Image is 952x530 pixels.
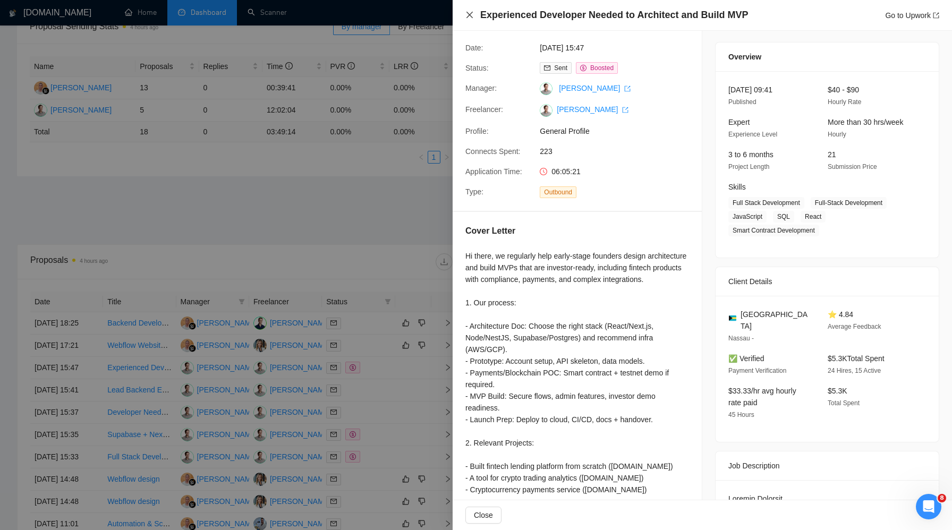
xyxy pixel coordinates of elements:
a: [PERSON_NAME] export [557,105,628,114]
span: ✅ Verified [728,354,764,363]
span: 45 Hours [728,411,754,418]
span: Date: [465,44,483,52]
img: 🇧🇸 [729,314,736,322]
span: Total Spent [828,399,860,407]
span: export [624,86,631,92]
span: 3 to 6 months [728,150,773,159]
span: [DATE] 09:41 [728,86,772,94]
span: Smart Contract Development [728,225,819,236]
button: Close [465,507,501,524]
span: Experience Level [728,131,777,138]
span: Skills [728,183,746,191]
span: Connects Spent: [465,147,521,156]
span: clock-circle [540,168,547,175]
h5: Cover Letter [465,225,515,237]
span: React [801,211,826,223]
span: 06:05:21 [551,167,581,176]
span: 24 Hires, 15 Active [828,367,881,374]
span: Freelancer: [465,105,503,114]
span: Full Stack Development [728,197,804,209]
span: Project Length [728,163,769,170]
span: Application Time: [465,167,522,176]
span: $5.3K Total Spent [828,354,885,363]
span: [DATE] 15:47 [540,42,699,54]
span: Manager: [465,84,497,92]
span: export [622,107,628,113]
span: dollar [580,65,586,71]
span: close [465,11,474,19]
span: 21 [828,150,836,159]
div: Client Details [728,267,926,296]
button: Close [465,11,474,20]
span: Published [728,98,756,106]
span: $40 - $90 [828,86,859,94]
span: Expert [728,118,750,126]
iframe: Intercom live chat [916,494,941,519]
a: [PERSON_NAME] export [559,84,631,92]
span: Full-Stack Development [811,197,887,209]
span: $5.3K [828,387,847,395]
span: Overview [728,51,761,63]
span: JavaScript [728,211,767,223]
span: Outbound [540,186,576,198]
h4: Experienced Developer Needed to Architect and Build MVP [480,8,748,22]
span: Status: [465,64,489,72]
span: More than 30 hrs/week [828,118,903,126]
span: SQL [773,211,794,223]
span: 8 [938,494,946,502]
span: Close [474,509,493,521]
img: c1PLgQSWccArIg5khOutBWqjHcGccl_K1fYIhNJSQiFlW-QzHtzHWx_h60lQUst8UZ [540,104,552,117]
span: Sent [554,64,567,72]
span: Hourly [828,131,846,138]
span: Submission Price [828,163,877,170]
span: 223 [540,146,699,157]
span: Hourly Rate [828,98,861,106]
span: Boosted [590,64,614,72]
span: Payment Verification [728,367,786,374]
span: mail [544,65,550,71]
span: $33.33/hr avg hourly rate paid [728,387,796,407]
div: Job Description [728,451,926,480]
span: [GEOGRAPHIC_DATA] [741,309,811,332]
span: Average Feedback [828,323,881,330]
span: Profile: [465,127,489,135]
span: Nassau - [728,335,754,342]
span: Type: [465,187,483,196]
span: ⭐ 4.84 [828,310,853,319]
a: Go to Upworkexport [885,11,939,20]
span: General Profile [540,125,699,137]
span: export [933,12,939,19]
